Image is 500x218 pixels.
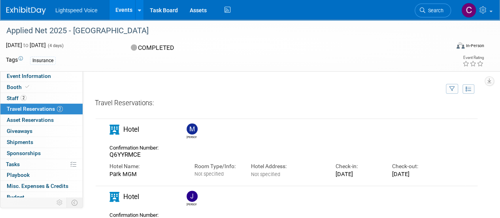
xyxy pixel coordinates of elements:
[7,84,31,90] span: Booth
[7,73,51,79] span: Event Information
[7,128,32,134] span: Giveaways
[22,42,30,48] span: to
[6,56,23,65] td: Tags
[7,194,25,200] span: Budget
[462,56,484,60] div: Event Rating
[0,93,83,104] a: Staff2
[414,41,484,53] div: Event Format
[7,172,30,178] span: Playbook
[7,150,41,156] span: Sponsorships
[109,163,183,170] div: Hotel Name:
[57,106,63,112] span: 2
[47,43,64,48] span: (4 days)
[187,191,198,202] img: Joel Poythress
[0,170,83,180] a: Playbook
[109,171,183,178] div: Park MGM
[7,117,54,123] span: Asset Reservations
[187,202,196,207] div: Joel Poythress
[0,104,83,114] a: Travel Reservations2
[0,159,83,170] a: Tasks
[30,57,56,65] div: Insurance
[185,191,198,207] div: Joel Poythress
[53,197,67,208] td: Personalize Event Tab Strip
[7,139,33,145] span: Shipments
[187,123,198,135] img: Marc Magliano
[123,125,139,133] span: Hotel
[0,192,83,203] a: Budget
[425,8,443,13] span: Search
[6,161,20,167] span: Tasks
[109,125,119,135] i: Hotel
[392,171,437,178] div: [DATE]
[6,42,46,48] span: [DATE] [DATE]
[21,95,26,101] span: 2
[0,82,83,93] a: Booth
[457,42,464,49] img: Format-Inperson.png
[55,7,98,13] span: Lightspeed Voice
[4,24,443,38] div: Applied Net 2025 - [GEOGRAPHIC_DATA]
[95,99,478,111] div: Travel Reservations:
[0,115,83,125] a: Asset Reservations
[109,192,119,202] i: Hotel
[7,95,26,101] span: Staff
[109,151,141,158] span: Q6YYRMCE
[7,183,68,189] span: Misc. Expenses & Credits
[128,41,280,55] div: COMPLETED
[466,43,484,49] div: In-Person
[187,135,196,139] div: Marc Magliano
[0,148,83,159] a: Sponsorships
[123,193,139,201] span: Hotel
[194,163,239,170] div: Room Type/Info:
[415,4,451,17] a: Search
[392,163,437,170] div: Check-out:
[194,171,224,177] span: Not specified
[67,197,83,208] td: Toggle Event Tabs
[251,171,280,177] span: Not specified
[0,126,83,136] a: Giveaways
[336,163,380,170] div: Check-in:
[0,71,83,82] a: Event Information
[25,85,29,89] i: Booth reservation complete
[185,123,198,139] div: Marc Magliano
[336,171,380,178] div: [DATE]
[0,137,83,148] a: Shipments
[7,106,63,112] span: Travel Reservations
[0,181,83,191] a: Misc. Expenses & Credits
[6,7,46,15] img: ExhibitDay
[251,163,324,170] div: Hotel Address:
[461,3,476,18] img: Christopher Taylor
[449,87,455,92] i: Filter by Traveler
[109,142,164,151] div: Confirmation Number:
